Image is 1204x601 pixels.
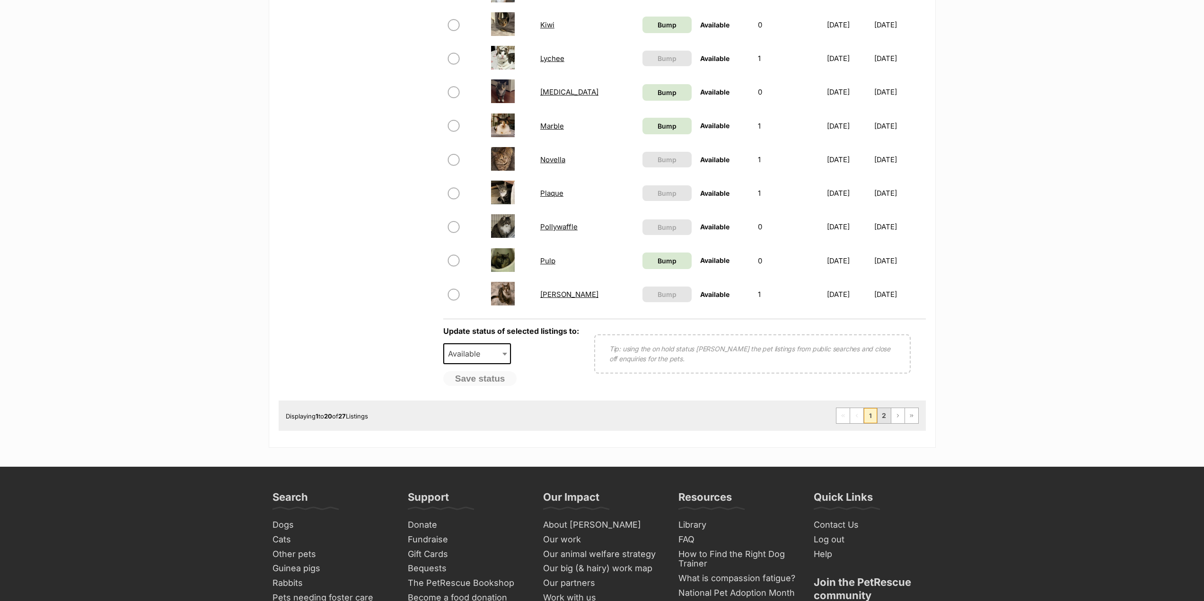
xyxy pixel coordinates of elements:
[874,210,924,243] td: [DATE]
[754,76,822,108] td: 0
[836,408,919,424] nav: Pagination
[874,110,924,142] td: [DATE]
[658,87,677,97] span: Bump
[443,343,511,364] span: Available
[754,143,822,176] td: 1
[754,210,822,243] td: 0
[642,51,692,66] button: Bump
[823,143,873,176] td: [DATE]
[540,20,554,29] a: Kiwi
[864,408,877,423] span: Page 1
[658,53,677,63] span: Bump
[269,576,395,591] a: Rabbits
[642,219,692,235] button: Bump
[814,490,873,509] h3: Quick Links
[658,20,677,30] span: Bump
[540,290,598,299] a: [PERSON_NAME]
[286,412,368,420] span: Displaying to of Listings
[443,326,579,336] label: Update status of selected listings to:
[850,408,863,423] span: Previous page
[700,21,729,29] span: Available
[658,188,677,198] span: Bump
[874,42,924,75] td: [DATE]
[836,408,850,423] span: First page
[754,244,822,277] td: 0
[823,42,873,75] td: [DATE]
[810,518,936,532] a: Contact Us
[642,185,692,201] button: Bump
[404,576,530,591] a: The PetRescue Bookshop
[878,408,891,423] a: Page 2
[874,278,924,311] td: [DATE]
[891,408,905,423] a: Next page
[700,189,729,197] span: Available
[823,110,873,142] td: [DATE]
[269,561,395,576] a: Guinea pigs
[404,532,530,547] a: Fundraise
[404,561,530,576] a: Bequests
[269,518,395,532] a: Dogs
[823,76,873,108] td: [DATE]
[408,490,449,509] h3: Support
[754,42,822,75] td: 1
[874,9,924,41] td: [DATE]
[269,532,395,547] a: Cats
[272,490,308,509] h3: Search
[540,256,555,265] a: Pulp
[269,547,395,562] a: Other pets
[540,189,563,198] a: Plaque
[658,289,677,299] span: Bump
[874,76,924,108] td: [DATE]
[658,256,677,266] span: Bump
[540,122,564,131] a: Marble
[658,222,677,232] span: Bump
[539,561,665,576] a: Our big (& hairy) work map
[443,371,517,386] button: Save status
[678,490,732,509] h3: Resources
[874,177,924,209] td: [DATE]
[543,490,599,509] h3: Our Impact
[810,547,936,562] a: Help
[404,547,530,562] a: Gift Cards
[642,84,692,101] a: Bump
[754,177,822,209] td: 1
[540,155,565,164] a: Novella
[316,412,318,420] strong: 1
[658,121,677,131] span: Bump
[642,152,692,167] button: Bump
[905,408,918,423] a: Last page
[675,532,800,547] a: FAQ
[609,344,896,364] p: Tip: using the on hold status [PERSON_NAME] the pet listings from public searches and close off e...
[324,412,332,420] strong: 20
[444,347,490,360] span: Available
[540,87,598,96] a: [MEDICAL_DATA]
[539,532,665,547] a: Our work
[539,518,665,532] a: About [PERSON_NAME]
[700,290,729,298] span: Available
[700,156,729,164] span: Available
[675,547,800,571] a: How to Find the Right Dog Trainer
[823,210,873,243] td: [DATE]
[539,547,665,562] a: Our animal welfare strategy
[823,278,873,311] td: [DATE]
[874,244,924,277] td: [DATE]
[810,532,936,547] a: Log out
[823,177,873,209] td: [DATE]
[754,9,822,41] td: 0
[675,586,800,601] a: National Pet Adoption Month
[754,278,822,311] td: 1
[700,256,729,264] span: Available
[539,576,665,591] a: Our partners
[658,155,677,165] span: Bump
[540,222,578,231] a: Pollywaffle
[700,223,729,231] span: Available
[675,571,800,586] a: What is compassion fatigue?
[642,253,692,269] a: Bump
[642,287,692,302] button: Bump
[338,412,346,420] strong: 27
[754,110,822,142] td: 1
[700,122,729,130] span: Available
[642,118,692,134] a: Bump
[540,54,564,63] a: Lychee
[642,17,692,33] a: Bump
